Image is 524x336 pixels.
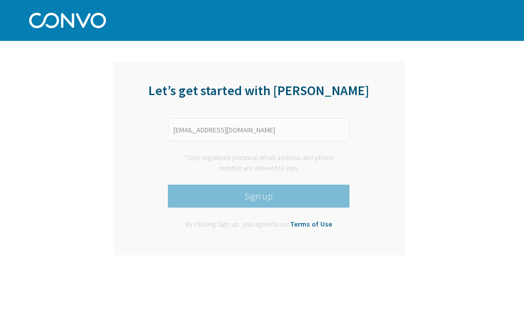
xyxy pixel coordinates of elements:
div: Convo is only available for users with valid company email addresses. Please enter an email addre... [172,263,352,290]
div: Let’s get started with [PERSON_NAME] [113,82,405,111]
input: Enter phone number or email address [168,118,350,141]
a: Terms of Use [290,219,332,229]
img: Convo Logo [29,10,106,28]
div: By clicking Sign up, you agree to our [178,219,340,230]
button: Sign up [168,185,350,208]
div: *Only registered personal email address and phone number are allowed to join. [168,153,350,173]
